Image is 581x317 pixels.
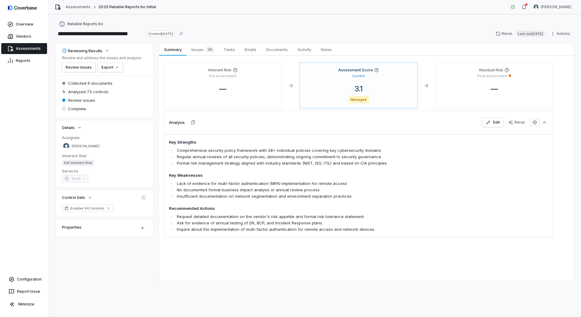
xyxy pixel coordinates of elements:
span: — [486,84,503,93]
li: No documented formal business impact analysis or annual review process [175,187,472,193]
h4: Recommended Actions [169,206,472,212]
h4: Key Weaknesses [169,172,472,179]
button: Report Issue [2,286,46,297]
span: Details [62,125,75,130]
span: Tasks [221,46,237,53]
h3: Analysis [169,120,185,125]
span: [PERSON_NAME] [72,144,100,148]
a: Assessments [66,5,91,9]
button: Copy link [176,28,187,39]
img: Sean Wozniak avatar [534,5,538,9]
a: Reports [1,55,47,66]
span: — [214,84,231,93]
div: Reviewing Results [62,48,102,53]
span: Control Sets [62,195,85,200]
button: Edit [482,118,504,127]
li: Insufficient documentation on network segmentation and environment separation practices [175,193,472,199]
span: Enabler V4 Controls [70,206,105,211]
p: Review and address the issues and analysis [62,56,141,60]
a: Overview [1,19,47,30]
span: Collected 6 documents [68,80,112,86]
span: [PERSON_NAME] [541,5,571,9]
button: Control Sets [60,192,94,203]
p: Current [352,74,365,78]
button: https://reliablereports.com/Reliable Reports Inc [57,19,105,29]
li: Comprehensive security policy framework with 28+ individual policies covering key cybersecurity d... [175,147,472,154]
span: Reliable Reports Inc [67,22,103,26]
span: Issues [189,45,216,54]
span: Set Inherent Risk [62,160,94,166]
span: Created [DATE] [146,31,175,37]
li: Inquire about the implementation of multi-factor authentication for remote access and network dev... [175,226,472,233]
h4: Residual Risk [479,68,503,73]
button: Export [98,63,123,72]
button: Reviewing Results [60,45,112,56]
dt: Inherent Risk [62,153,147,158]
a: Enabler V4 Controls [62,205,113,212]
span: Summary [162,46,184,53]
a: Assessments [1,43,47,54]
button: Review issues [62,63,95,72]
button: Details [60,122,84,133]
h4: Inherent Risk [208,68,232,73]
span: Complete [68,106,86,111]
span: Emails [242,46,259,53]
img: logo-D7KZi-bG.svg [8,5,37,11]
div: Rerun [508,120,525,125]
span: Analyzed 73 controls [68,89,108,94]
button: RerunLast run[DATE] [492,29,548,38]
a: Configuration [2,274,46,285]
li: Request detailed documentation on the vendor's risk appetite and formal risk tolerance statement. [175,213,472,220]
span: Last run [DATE] [516,31,545,37]
li: Regular annual reviews of all security policies, demonstrating ongoing commitment to security gov... [175,154,472,160]
span: Managed [348,96,369,103]
p: Post-assessment [477,74,507,78]
a: Vendors [1,31,47,42]
h4: Key Strengths [169,139,472,145]
span: 2025 Reliable Reports Inc Initial [98,5,156,9]
img: Sean Wozniak avatar [63,143,69,149]
h4: Assessment Score [338,68,373,73]
span: 3.1 [350,84,367,93]
span: Documents [264,46,290,53]
button: Minimize [2,298,46,310]
li: Lack of evidence for multi-factor authentication (MFA) implementation for remote access [175,180,472,187]
p: Pre-assessment [209,74,237,78]
button: Sean Wozniak avatar[PERSON_NAME] [530,2,575,12]
li: Formal risk management strategy aligned with industry standards (NIST, ISO, ITIL) and based on CI... [175,160,472,166]
span: Review issues [68,97,95,103]
li: Ask for evidence of annual testing of DR, BCP, and Incident Response plans. [175,220,472,226]
dt: Services [62,168,147,174]
dt: Assignee [62,135,147,140]
span: 28 [206,46,214,53]
span: Activity [295,46,314,53]
button: Rerun [505,118,529,127]
span: Notes [318,46,334,53]
button: Actions [548,29,574,38]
